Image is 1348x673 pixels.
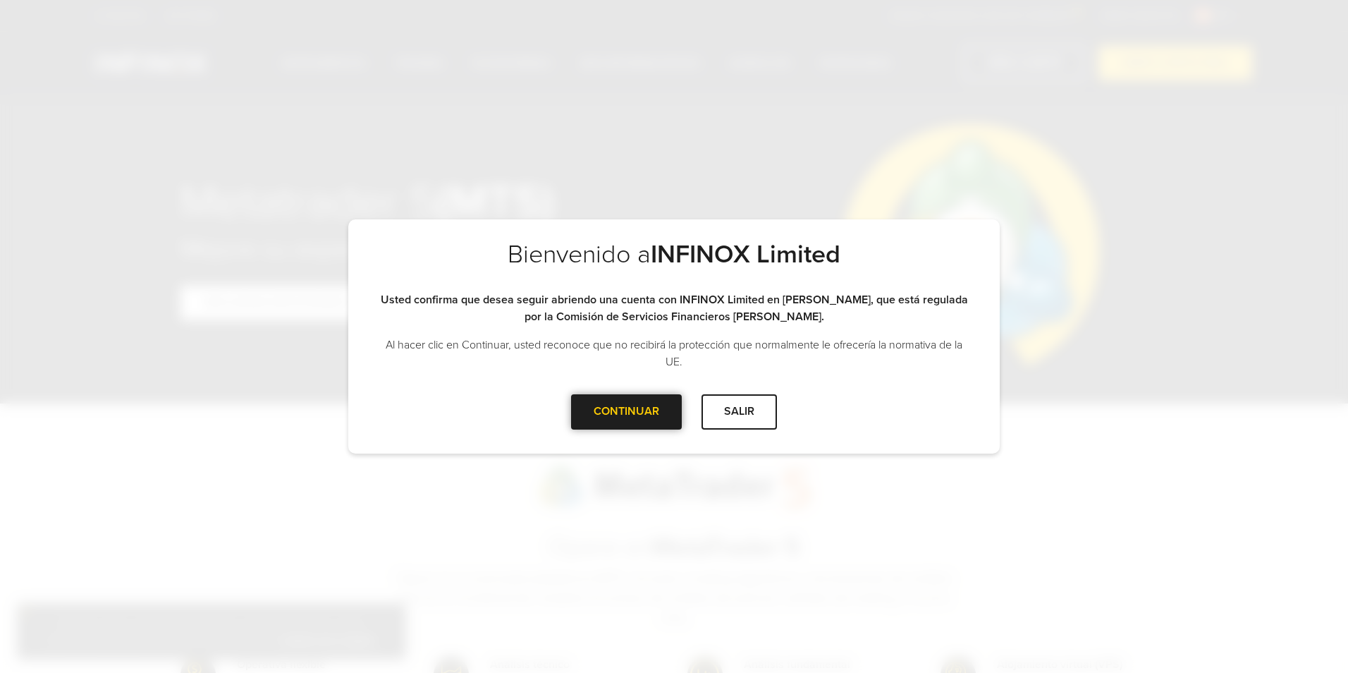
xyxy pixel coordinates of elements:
div: CONTINUAR [571,394,682,429]
strong: INFINOX Limited [651,239,840,269]
h2: Bienvenido a [376,239,972,291]
strong: Usted confirma que desea seguir abriendo una cuenta con INFINOX Limited en [PERSON_NAME], que est... [381,293,968,324]
div: SALIR [701,394,777,429]
p: Al hacer clic en Continuar, usted reconoce que no recibirá la protección que normalmente le ofrec... [376,336,972,370]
